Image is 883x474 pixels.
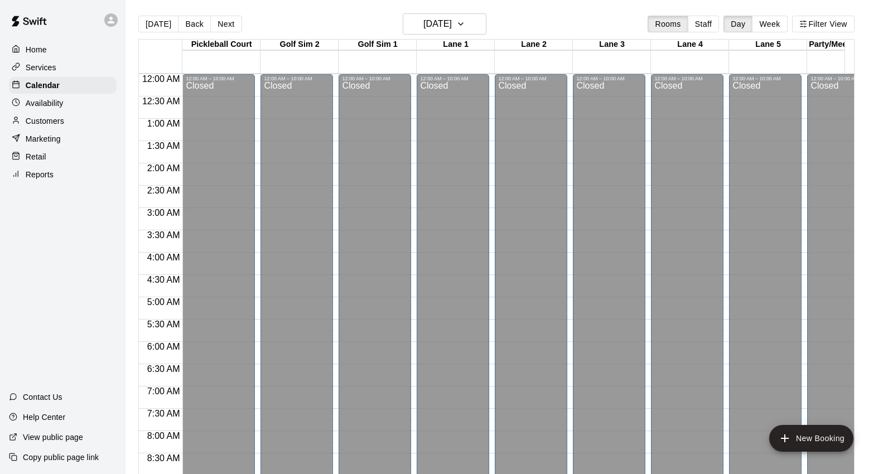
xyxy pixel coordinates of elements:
p: Retail [26,151,46,162]
div: Lane 5 [729,40,807,50]
span: 5:00 AM [144,297,183,307]
span: 1:00 AM [144,119,183,128]
a: Calendar [9,77,117,94]
span: 1:30 AM [144,141,183,151]
a: Customers [9,113,117,129]
a: Services [9,59,117,76]
div: Lane 2 [495,40,573,50]
span: 8:30 AM [144,453,183,463]
span: 7:00 AM [144,386,183,396]
div: 12:00 AM – 10:00 AM [420,76,486,81]
a: Reports [9,166,117,183]
div: 12:00 AM – 10:00 AM [732,76,798,81]
p: Availability [26,98,64,109]
button: [DATE] [138,16,178,32]
div: Golf Sim 2 [260,40,339,50]
div: 12:00 AM – 10:00 AM [186,76,252,81]
p: Marketing [26,133,61,144]
div: 12:00 AM – 10:00 AM [576,76,642,81]
span: 8:00 AM [144,431,183,441]
button: Next [210,16,242,32]
p: Reports [26,169,54,180]
div: 12:00 AM – 10:00 AM [810,76,876,81]
h6: [DATE] [423,16,452,32]
span: 6:00 AM [144,342,183,351]
div: Lane 1 [417,40,495,50]
a: Home [9,41,117,58]
a: Marketing [9,130,117,147]
span: 4:30 AM [144,275,183,284]
button: Staff [688,16,720,32]
div: 12:00 AM – 10:00 AM [498,76,564,81]
button: [DATE] [403,13,486,35]
span: 12:00 AM [139,74,183,84]
p: Services [26,62,56,73]
span: 12:30 AM [139,96,183,106]
p: Help Center [23,412,65,423]
button: Back [178,16,211,32]
span: 2:30 AM [144,186,183,195]
div: 12:00 AM – 10:00 AM [342,76,408,81]
button: Day [723,16,752,32]
span: 6:30 AM [144,364,183,374]
div: Lane 3 [573,40,651,50]
p: Customers [26,115,64,127]
div: Lane 4 [651,40,729,50]
button: Week [752,16,787,32]
a: Availability [9,95,117,112]
span: 5:30 AM [144,320,183,329]
p: Copy public page link [23,452,99,463]
a: Retail [9,148,117,165]
span: 2:00 AM [144,163,183,173]
div: 12:00 AM – 10:00 AM [264,76,330,81]
button: Rooms [648,16,688,32]
div: Golf Sim 1 [339,40,417,50]
span: 7:30 AM [144,409,183,418]
span: 3:30 AM [144,230,183,240]
span: 3:00 AM [144,208,183,217]
div: 12:00 AM – 10:00 AM [654,76,720,81]
span: 4:00 AM [144,253,183,262]
button: add [769,425,853,452]
p: View public page [23,432,83,443]
p: Home [26,44,47,55]
p: Contact Us [23,391,62,403]
button: Filter View [792,16,855,32]
p: Calendar [26,80,60,91]
div: Pickleball Court [182,40,260,50]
